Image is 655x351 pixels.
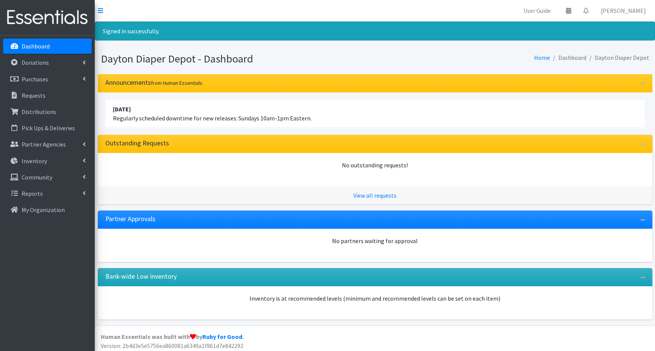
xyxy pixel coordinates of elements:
[22,173,52,181] p: Community
[105,294,645,303] p: Inventory is at recommended levels (minimum and recommended levels can be set on each item)
[22,206,65,214] p: My Organization
[3,39,92,54] a: Dashboard
[3,104,92,119] a: Distributions
[22,124,75,132] p: Pick Ups & Deliveries
[22,157,47,165] p: Inventory
[105,100,645,127] li: Regularly scheduled downtime for new releases: Sundays 10am-1pm Eastern.
[105,79,202,87] h3: Announcements
[3,202,92,217] a: My Organization
[534,54,550,61] a: Home
[22,190,43,197] p: Reports
[3,72,92,87] a: Purchases
[202,333,242,340] a: Ruby for Good
[22,42,50,50] p: Dashboard
[550,52,586,63] li: Dashboard
[101,52,372,66] h1: Dayton Diaper Depot - Dashboard
[105,161,645,170] div: No outstanding requests!
[105,215,155,223] h3: Partner Approvals
[22,108,56,115] p: Distributions
[105,236,645,245] div: No partners waiting for approval
[3,170,92,185] a: Community
[3,120,92,136] a: Pick Ups & Deliveries
[3,5,92,30] img: HumanEssentials
[3,153,92,168] a: Inventory
[113,105,131,113] strong: [DATE]
[105,273,177,281] h3: Bank-wide Low inventory
[3,186,92,201] a: Reports
[3,55,92,70] a: Donations
[22,59,49,66] p: Donations
[22,92,45,99] p: Requests
[105,139,169,147] h3: Outstanding Requests
[22,140,66,148] p: Partner Agencies
[517,3,557,18] a: User Guide
[353,192,396,199] a: View all requests
[151,80,202,86] small: from Human Essentials
[595,3,652,18] a: [PERSON_NAME]
[22,75,48,83] p: Purchases
[586,52,649,63] li: Dayton Diaper Depot
[3,88,92,103] a: Requests
[101,333,244,340] strong: Human Essentials was built with by .
[101,342,243,349] span: Version: 2b4d3e5e5756ea860081a6349a1f861d7e842292
[3,137,92,152] a: Partner Agencies
[95,22,655,41] div: Signed in successfully.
